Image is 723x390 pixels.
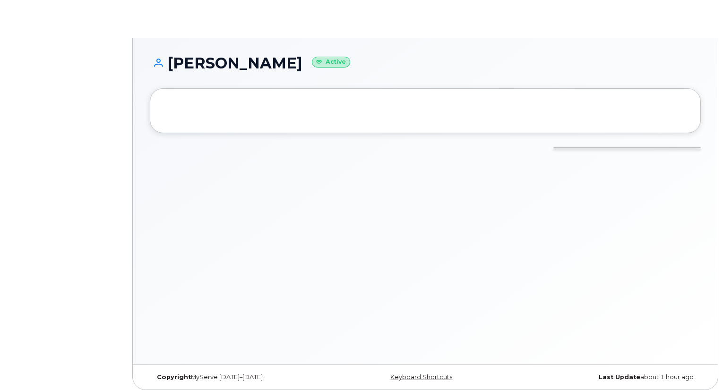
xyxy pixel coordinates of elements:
small: Active [312,57,350,68]
div: about 1 hour ago [517,373,701,381]
strong: Last Update [599,373,640,381]
strong: Copyright [157,373,191,381]
a: Keyboard Shortcuts [390,373,452,381]
div: MyServe [DATE]–[DATE] [150,373,334,381]
h1: [PERSON_NAME] [150,55,701,71]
